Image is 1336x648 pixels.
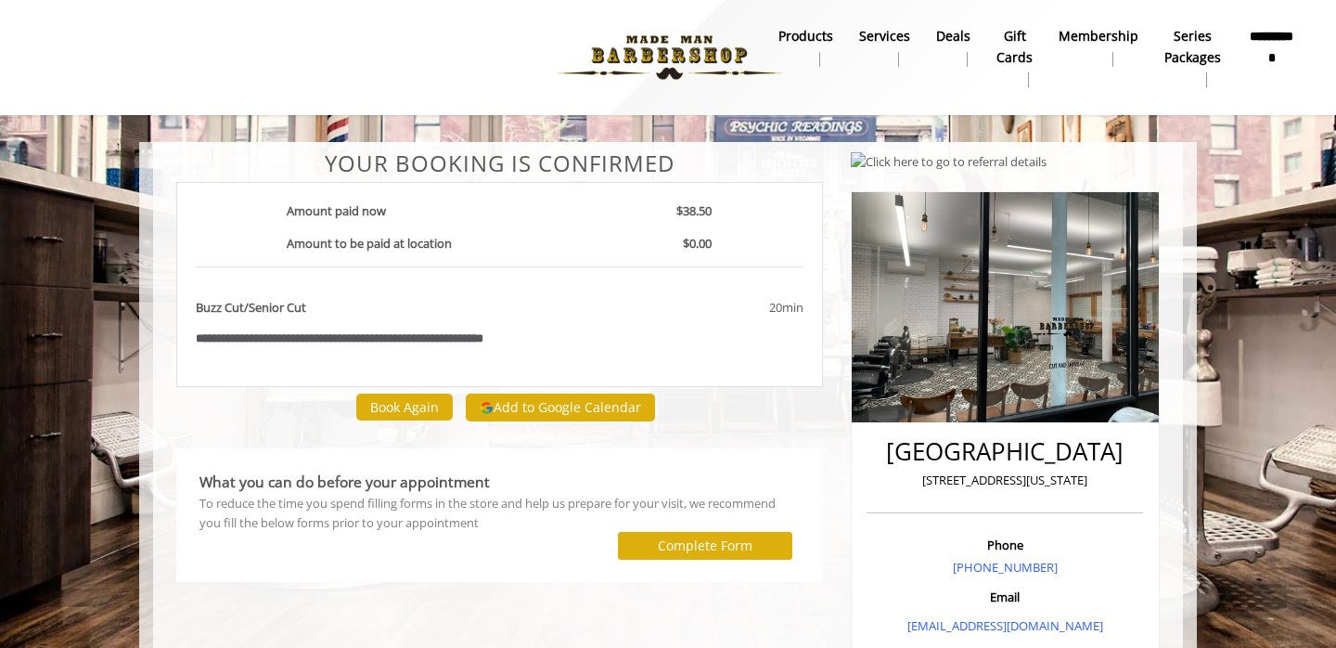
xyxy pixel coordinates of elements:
[1046,23,1151,71] a: MembershipMembership
[658,538,752,553] label: Complete Form
[196,298,306,318] b: Buzz Cut/Senior Cut
[859,26,910,46] b: Services
[1164,26,1221,68] b: Series packages
[619,298,803,318] div: 20min
[287,202,386,219] b: Amount paid now
[871,538,1138,551] h3: Phone
[953,559,1058,576] a: [PHONE_NUMBER]
[356,394,453,421] button: Book Again
[871,471,1138,490] p: [STREET_ADDRESS][US_STATE]
[676,202,712,219] b: $38.50
[923,23,983,71] a: DealsDeals
[778,26,833,46] b: products
[1151,23,1234,92] a: Series packagesSeries packages
[765,23,846,71] a: Productsproducts
[846,23,923,71] a: ServicesServices
[983,23,1046,92] a: Gift cardsgift cards
[199,494,800,533] div: To reduce the time you spend filling forms in the store and help us prepare for your visit, we re...
[542,6,797,109] img: Made Man Barbershop logo
[936,26,970,46] b: Deals
[618,532,792,559] button: Complete Form
[871,438,1138,465] h2: [GEOGRAPHIC_DATA]
[907,617,1103,634] a: [EMAIL_ADDRESS][DOMAIN_NAME]
[996,26,1033,68] b: gift cards
[871,590,1138,603] h3: Email
[466,394,655,421] button: Add to Google Calendar
[176,151,823,175] center: Your Booking is confirmed
[851,152,1047,172] img: Click here to go to referral details
[287,235,452,252] b: Amount to be paid at location
[1059,26,1138,46] b: Membership
[199,472,490,492] b: What you can do before your appointment
[683,235,712,252] b: $0.00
